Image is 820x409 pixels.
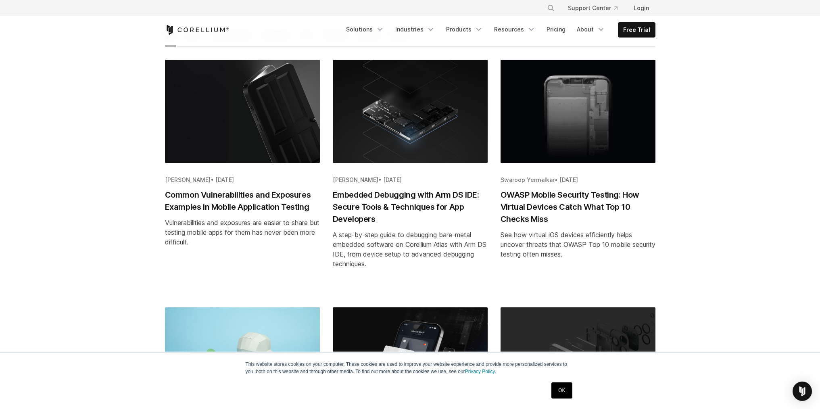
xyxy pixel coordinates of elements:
[165,60,320,163] img: Common Vulnerabilities and Exposures Examples in Mobile Application Testing
[165,60,320,294] a: Blog post summary: Common Vulnerabilities and Exposures Examples in Mobile Application Testing
[390,22,440,37] a: Industries
[165,176,320,184] div: •
[465,369,496,374] a: Privacy Policy.
[501,176,655,184] div: •
[333,230,488,269] div: A step-by-step guide to debugging bare-metal embedded software on Corellium Atlas with Arm DS IDE...
[215,176,234,183] span: [DATE]
[618,23,655,37] a: Free Trial
[542,22,570,37] a: Pricing
[501,230,655,259] div: See how virtual iOS devices efficiently helps uncover threats that OWASP Top 10 mobile security t...
[544,1,558,15] button: Search
[441,22,488,37] a: Products
[333,189,488,225] h2: Embedded Debugging with Arm DS IDE: Secure Tools & Techniques for App Developers
[489,22,540,37] a: Resources
[501,176,555,183] span: Swaroop Yermalkar
[561,1,624,15] a: Support Center
[551,382,572,399] a: OK
[793,382,812,401] div: Open Intercom Messenger
[537,1,655,15] div: Navigation Menu
[165,218,320,247] div: Vulnerabilities and exposures are easier to share but testing mobile apps for them has never been...
[165,25,229,35] a: Corellium Home
[165,176,211,183] span: [PERSON_NAME]
[341,22,655,38] div: Navigation Menu
[559,176,578,183] span: [DATE]
[333,60,488,294] a: Blog post summary: Embedded Debugging with Arm DS IDE: Secure Tools & Techniques for App Developers
[501,189,655,225] h2: OWASP Mobile Security Testing: How Virtual Devices Catch What Top 10 Checks Miss
[501,60,655,294] a: Blog post summary: OWASP Mobile Security Testing: How Virtual Devices Catch What Top 10 Checks Miss
[501,60,655,163] img: OWASP Mobile Security Testing: How Virtual Devices Catch What Top 10 Checks Miss
[341,22,389,37] a: Solutions
[333,60,488,163] img: Embedded Debugging with Arm DS IDE: Secure Tools & Techniques for App Developers
[333,176,378,183] span: [PERSON_NAME]
[572,22,610,37] a: About
[627,1,655,15] a: Login
[246,361,575,375] p: This website stores cookies on your computer. These cookies are used to improve your website expe...
[165,189,320,213] h2: Common Vulnerabilities and Exposures Examples in Mobile Application Testing
[383,176,402,183] span: [DATE]
[333,176,488,184] div: •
